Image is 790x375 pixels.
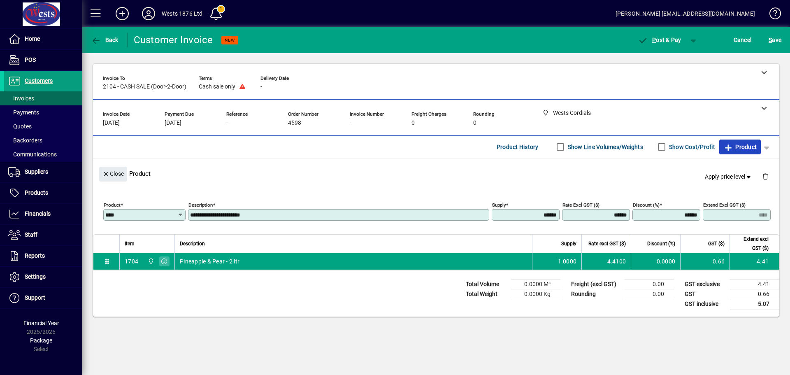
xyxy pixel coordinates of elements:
span: Supply [561,239,576,248]
button: Product [719,140,761,154]
span: Quotes [8,123,32,130]
td: Rounding [567,289,625,299]
label: Show Line Volumes/Weights [566,143,643,151]
button: Product History [493,140,542,154]
span: - [226,120,228,126]
button: Profile [135,6,162,21]
td: 0.00 [625,279,674,289]
span: Description [180,239,205,248]
a: POS [4,50,82,70]
span: P [652,37,656,43]
span: Product History [497,140,539,154]
span: GST ($) [708,239,725,248]
td: 0.66 [730,289,779,299]
a: Invoices [4,91,82,105]
button: Close [99,167,127,182]
a: Quotes [4,119,82,133]
mat-label: Supply [492,202,506,207]
td: GST inclusive [681,299,730,309]
span: Backorders [8,137,42,144]
span: [DATE] [103,120,120,126]
td: Total Weight [462,289,511,299]
span: ost & Pay [638,37,681,43]
td: 0.66 [680,253,730,270]
span: Financials [25,210,51,217]
span: Back [91,37,118,43]
span: 0 [473,120,476,126]
div: Product [93,158,779,189]
a: Home [4,29,82,49]
a: Reports [4,246,82,266]
app-page-header-button: Delete [755,172,775,180]
span: Suppliers [25,168,48,175]
div: 4.4100 [587,257,626,266]
a: Suppliers [4,162,82,182]
mat-label: Discount (%) [633,202,660,207]
a: Communications [4,147,82,161]
div: Wests 1876 Ltd [162,7,202,20]
span: Product [723,140,757,154]
a: Support [4,288,82,308]
div: [PERSON_NAME] [EMAIL_ADDRESS][DOMAIN_NAME] [616,7,755,20]
span: Communications [8,151,57,158]
span: POS [25,56,36,63]
app-page-header-button: Close [97,170,129,177]
td: 4.41 [730,253,779,270]
button: Apply price level [702,169,756,184]
span: Cancel [734,33,752,47]
app-page-header-button: Back [82,33,128,47]
span: Payments [8,109,39,116]
a: Settings [4,267,82,287]
div: 1704 [125,257,138,266]
span: Products [25,189,48,196]
span: NEW [225,37,235,43]
span: Item [125,239,135,248]
span: Financial Year [23,320,59,326]
span: Pineapple & Pear - 2 ltr [180,257,239,266]
span: Extend excl GST ($) [735,235,769,253]
a: Knowledge Base [763,2,780,28]
span: Settings [25,273,46,280]
button: Cancel [732,33,754,47]
span: Apply price level [705,172,753,181]
div: Customer Invoice [134,33,213,47]
span: Staff [25,231,37,238]
span: Cash sale only [199,84,235,90]
td: 4.41 [730,279,779,289]
span: Close [102,167,124,181]
span: Support [25,294,45,301]
a: Products [4,183,82,203]
td: GST exclusive [681,279,730,289]
td: 0.0000 [631,253,680,270]
span: Invoices [8,95,34,102]
span: S [769,37,772,43]
span: 0 [411,120,415,126]
span: Wests Cordials [146,257,155,266]
td: Freight (excl GST) [567,279,625,289]
span: - [260,84,262,90]
a: Backorders [4,133,82,147]
span: [DATE] [165,120,181,126]
a: Staff [4,225,82,245]
a: Financials [4,204,82,224]
button: Back [89,33,121,47]
span: 4598 [288,120,301,126]
td: Total Volume [462,279,511,289]
span: ave [769,33,781,47]
td: 0.0000 Kg [511,289,560,299]
mat-label: Product [104,202,121,207]
span: Reports [25,252,45,259]
mat-label: Extend excl GST ($) [703,202,746,207]
button: Save [767,33,783,47]
td: 5.07 [730,299,779,309]
span: Package [30,337,52,344]
span: Rate excl GST ($) [588,239,626,248]
button: Post & Pay [634,33,685,47]
td: GST [681,289,730,299]
span: Discount (%) [647,239,675,248]
mat-label: Rate excl GST ($) [562,202,599,207]
span: Customers [25,77,53,84]
button: Delete [755,167,775,186]
label: Show Cost/Profit [667,143,715,151]
span: - [350,120,351,126]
